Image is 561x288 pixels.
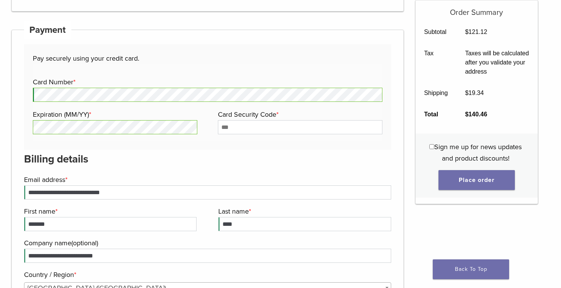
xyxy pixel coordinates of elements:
p: Pay securely using your credit card. [33,53,382,64]
th: Subtotal [416,21,457,43]
fieldset: Payment Info [33,64,382,141]
th: Tax [416,43,457,82]
span: $ [465,111,469,117]
bdi: 19.34 [465,90,484,96]
label: Company name [24,237,389,249]
label: First name [24,206,195,217]
span: (optional) [71,239,98,247]
label: Email address [24,174,389,185]
h4: Payment [24,21,71,39]
label: Country / Region [24,269,389,280]
label: Card Number [33,76,380,88]
a: Back To Top [433,259,509,279]
th: Shipping [416,82,457,104]
h5: Order Summary [416,0,538,17]
button: Place order [438,170,515,190]
label: Expiration (MM/YY) [33,109,195,120]
input: Sign me up for news updates and product discounts! [429,144,434,149]
span: $ [465,29,469,35]
bdi: 140.46 [465,111,487,117]
th: Total [416,104,457,125]
span: Sign me up for news updates and product discounts! [434,143,522,163]
td: Taxes will be calculated after you validate your address [456,43,538,82]
h3: Billing details [24,150,391,168]
bdi: 121.12 [465,29,487,35]
label: Card Security Code [218,109,380,120]
span: $ [465,90,469,96]
label: Last name [218,206,389,217]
